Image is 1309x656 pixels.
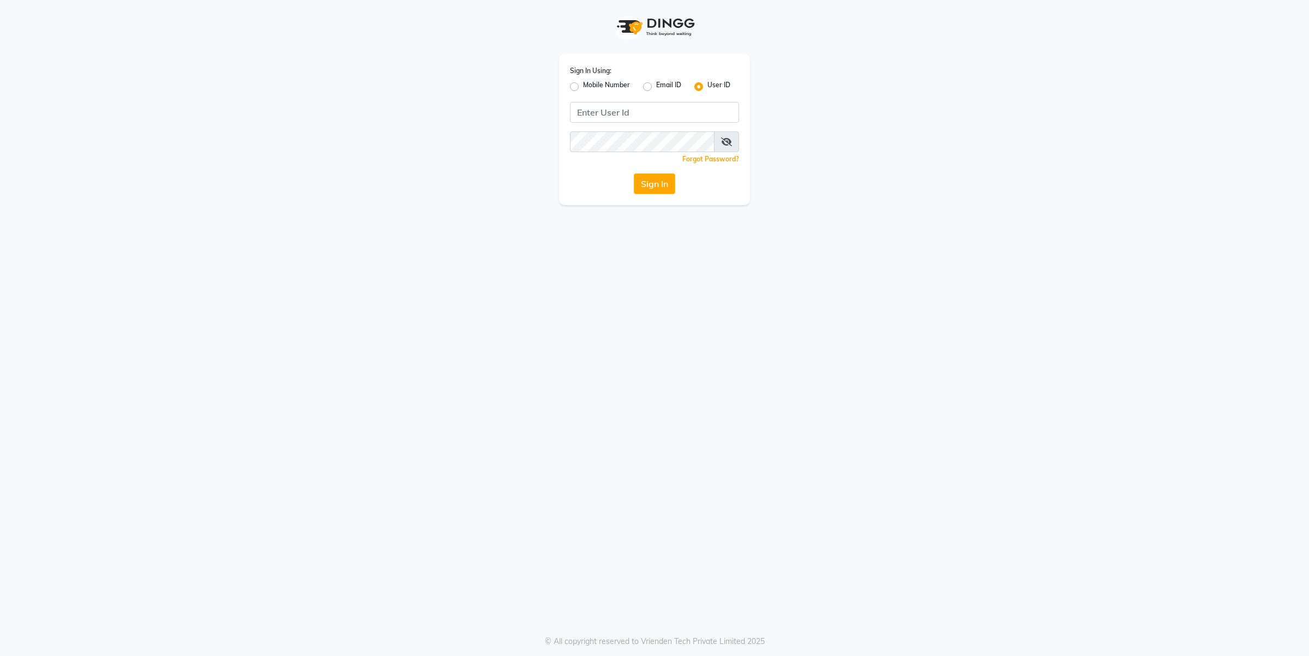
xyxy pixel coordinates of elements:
label: Mobile Number [583,80,630,93]
label: Email ID [656,80,681,93]
label: User ID [707,80,730,93]
input: Username [570,102,739,123]
label: Sign In Using: [570,66,611,76]
a: Forgot Password? [682,155,739,163]
input: Username [570,131,714,152]
button: Sign In [634,173,675,194]
img: logo1.svg [611,11,698,43]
